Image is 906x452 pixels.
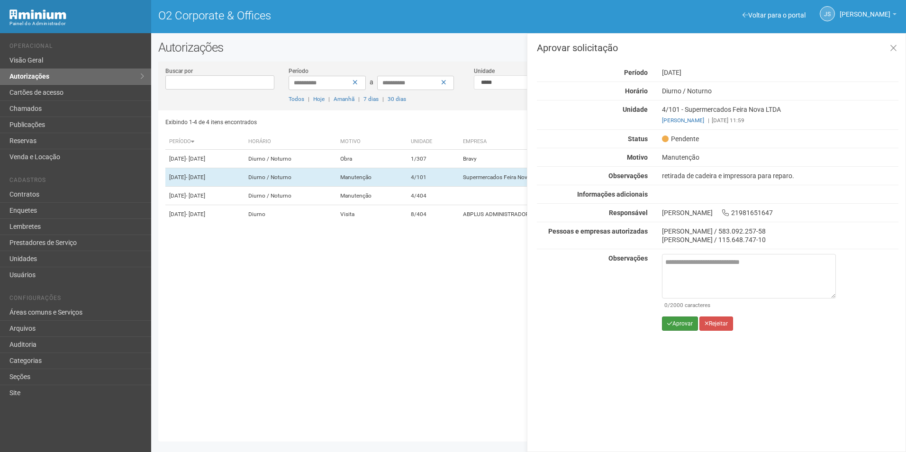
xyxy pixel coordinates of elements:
[358,96,360,102] span: |
[388,96,406,102] a: 30 dias
[165,134,245,150] th: Período
[664,302,668,308] span: 0
[186,211,205,217] span: - [DATE]
[407,150,460,168] td: 1/307
[608,172,648,180] strong: Observações
[165,205,245,224] td: [DATE]
[313,96,325,102] a: Hoje
[165,115,525,129] div: Exibindo 1-4 de 4 itens encontrados
[245,168,336,187] td: Diurno / Noturno
[407,134,460,150] th: Unidade
[624,69,648,76] strong: Período
[165,150,245,168] td: [DATE]
[328,96,330,102] span: |
[9,177,144,187] li: Cadastros
[363,96,379,102] a: 7 dias
[537,43,898,53] h3: Aprovar solicitação
[840,12,897,19] a: [PERSON_NAME]
[459,150,673,168] td: Bravy
[336,205,407,224] td: Visita
[662,135,699,143] span: Pendente
[9,19,144,28] div: Painel do Administrador
[370,78,373,86] span: a
[9,295,144,305] li: Configurações
[459,168,673,187] td: Supermercados Feira Nova LTDA
[662,235,898,244] div: [PERSON_NAME] / 115.648.747-10
[655,68,906,77] div: [DATE]
[407,205,460,224] td: 8/404
[608,254,648,262] strong: Observações
[186,155,205,162] span: - [DATE]
[662,316,698,331] button: Aprovar
[628,135,648,143] strong: Status
[407,168,460,187] td: 4/101
[165,168,245,187] td: [DATE]
[625,87,648,95] strong: Horário
[459,134,673,150] th: Empresa
[655,153,906,162] div: Manutenção
[158,40,899,54] h2: Autorizações
[9,9,66,19] img: Minium
[382,96,384,102] span: |
[186,174,205,181] span: - [DATE]
[820,6,835,21] a: JS
[623,106,648,113] strong: Unidade
[165,67,193,75] label: Buscar por
[662,117,704,124] a: [PERSON_NAME]
[9,43,144,53] li: Operacional
[743,11,806,19] a: Voltar para o portal
[336,168,407,187] td: Manutenção
[336,187,407,205] td: Manutenção
[245,134,336,150] th: Horário
[840,1,890,18] span: Jeferson Souza
[884,38,903,59] a: Fechar
[334,96,354,102] a: Amanhã
[289,96,304,102] a: Todos
[577,190,648,198] strong: Informações adicionais
[662,116,898,125] div: [DATE] 11:59
[708,117,709,124] span: |
[548,227,648,235] strong: Pessoas e empresas autorizadas
[609,209,648,217] strong: Responsável
[336,134,407,150] th: Motivo
[655,208,906,217] div: [PERSON_NAME] 21981651647
[474,67,495,75] label: Unidade
[459,205,673,224] td: ABPLUS ADMINISTRADORA DE BENEFÍCIOS
[245,205,336,224] td: Diurno
[699,316,733,331] button: Rejeitar
[158,9,522,22] h1: O2 Corporate & Offices
[289,67,308,75] label: Período
[407,187,460,205] td: 4/404
[186,192,205,199] span: - [DATE]
[336,150,407,168] td: Obra
[655,105,906,125] div: 4/101 - Supermercados Feira Nova LTDA
[165,187,245,205] td: [DATE]
[308,96,309,102] span: |
[245,150,336,168] td: Diurno / Noturno
[627,154,648,161] strong: Motivo
[662,227,898,235] div: [PERSON_NAME] / 583.092.257-58
[664,301,834,309] div: /2000 caracteres
[655,172,906,180] div: retirada de cadeira e impressora para reparo.
[655,87,906,95] div: Diurno / Noturno
[245,187,336,205] td: Diurno / Noturno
